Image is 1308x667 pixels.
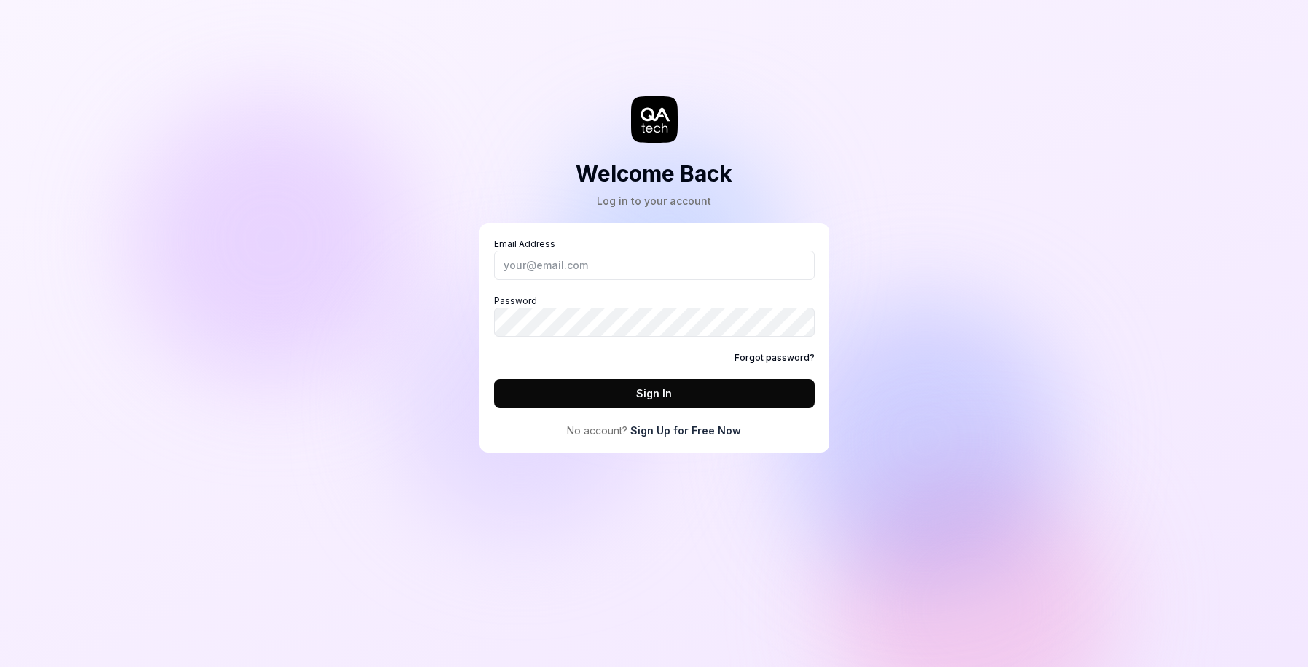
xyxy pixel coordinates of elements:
[630,423,741,438] a: Sign Up for Free Now
[494,379,815,408] button: Sign In
[494,295,815,337] label: Password
[576,193,732,208] div: Log in to your account
[494,238,815,280] label: Email Address
[576,157,732,190] h2: Welcome Back
[494,308,815,337] input: Password
[735,351,815,364] a: Forgot password?
[494,251,815,280] input: Email Address
[567,423,627,438] span: No account?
